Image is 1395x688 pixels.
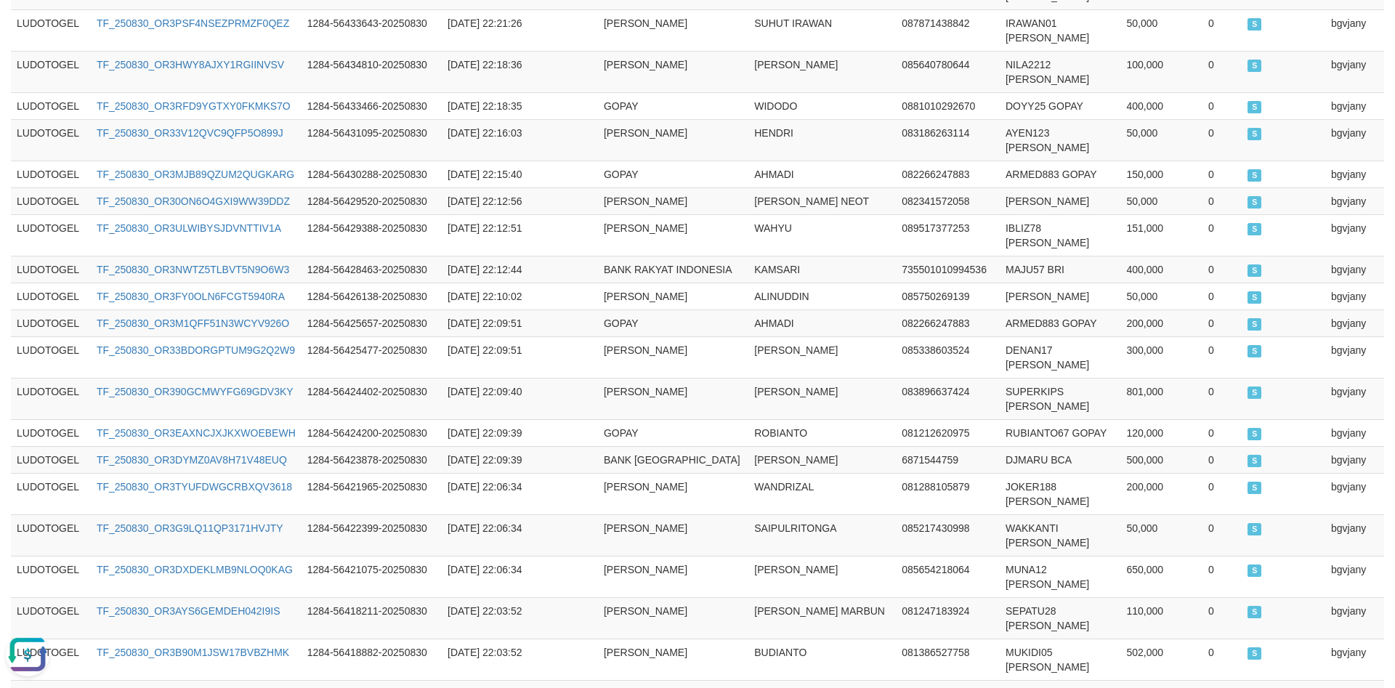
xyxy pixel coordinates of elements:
[1120,378,1202,419] td: 801,000
[1248,223,1262,235] span: SUCCESS
[1202,256,1242,283] td: 0
[896,556,1000,597] td: 085654218064
[748,309,896,336] td: AHMADI
[1000,419,1120,446] td: RUBIANTO67 GOPAY
[748,9,896,51] td: SUHUT IRAWAN
[1120,336,1202,378] td: 300,000
[1120,161,1202,187] td: 150,000
[11,187,91,214] td: LUDOTOGEL
[442,336,555,378] td: [DATE] 22:09:51
[1325,214,1384,256] td: bgvjany
[442,92,555,119] td: [DATE] 22:18:35
[748,51,896,92] td: [PERSON_NAME]
[1248,647,1262,660] span: SUCCESS
[1000,556,1120,597] td: MUNA12 [PERSON_NAME]
[442,597,555,639] td: [DATE] 22:03:52
[748,187,896,214] td: [PERSON_NAME] NEOT
[302,119,442,161] td: 1284-56431095-20250830
[11,161,91,187] td: LUDOTOGEL
[598,378,748,419] td: [PERSON_NAME]
[442,309,555,336] td: [DATE] 22:09:51
[1248,264,1262,277] span: SUCCESS
[1202,639,1242,680] td: 0
[11,556,91,597] td: LUDOTOGEL
[896,336,1000,378] td: 085338603524
[11,119,91,161] td: LUDOTOGEL
[896,161,1000,187] td: 082266247883
[302,92,442,119] td: 1284-56433466-20250830
[598,283,748,309] td: [PERSON_NAME]
[598,119,748,161] td: [PERSON_NAME]
[1202,119,1242,161] td: 0
[598,556,748,597] td: [PERSON_NAME]
[97,481,292,493] a: TF_250830_OR3TYUFDWGCRBXQV3618
[748,378,896,419] td: [PERSON_NAME]
[97,169,294,180] a: TF_250830_OR3MJB89QZUM2QUGKARG
[598,214,748,256] td: [PERSON_NAME]
[1248,345,1262,357] span: SUCCESS
[598,639,748,680] td: [PERSON_NAME]
[748,514,896,556] td: SAIPULRITONGA
[748,556,896,597] td: [PERSON_NAME]
[896,378,1000,419] td: 083896637424
[11,256,91,283] td: LUDOTOGEL
[896,119,1000,161] td: 083186263114
[442,473,555,514] td: [DATE] 22:06:34
[11,283,91,309] td: LUDOTOGEL
[1120,597,1202,639] td: 110,000
[1325,283,1384,309] td: bgvjany
[748,161,896,187] td: AHMADI
[896,446,1000,473] td: 6871544759
[1202,309,1242,336] td: 0
[1325,446,1384,473] td: bgvjany
[1202,9,1242,51] td: 0
[97,647,289,658] a: TF_250830_OR3B90M1JSW17BVBZHMK
[302,187,442,214] td: 1284-56429520-20250830
[1325,92,1384,119] td: bgvjany
[896,309,1000,336] td: 082266247883
[1120,51,1202,92] td: 100,000
[1000,597,1120,639] td: SEPATU28 [PERSON_NAME]
[97,59,284,70] a: TF_250830_OR3HWY8AJXY1RGIINVSV
[302,309,442,336] td: 1284-56425657-20250830
[1248,455,1262,467] span: SUCCESS
[442,446,555,473] td: [DATE] 22:09:39
[748,92,896,119] td: WIDODO
[1202,51,1242,92] td: 0
[1000,514,1120,556] td: WAKKANTI [PERSON_NAME]
[1248,101,1262,113] span: SUCCESS
[1248,564,1262,577] span: SUCCESS
[1248,482,1262,494] span: SUCCESS
[1325,514,1384,556] td: bgvjany
[598,597,748,639] td: [PERSON_NAME]
[1000,473,1120,514] td: JOKER188 [PERSON_NAME]
[302,639,442,680] td: 1284-56418882-20250830
[302,256,442,283] td: 1284-56428463-20250830
[302,446,442,473] td: 1284-56423878-20250830
[1248,18,1262,31] span: SUCCESS
[1202,283,1242,309] td: 0
[97,222,281,234] a: TF_250830_OR3ULWIBYSJDVNTTIV1A
[302,214,442,256] td: 1284-56429388-20250830
[1248,60,1262,72] span: SUCCESS
[1202,92,1242,119] td: 0
[302,161,442,187] td: 1284-56430288-20250830
[1325,187,1384,214] td: bgvjany
[302,9,442,51] td: 1284-56433643-20250830
[1000,283,1120,309] td: [PERSON_NAME]
[1120,446,1202,473] td: 500,000
[11,51,91,92] td: LUDOTOGEL
[748,214,896,256] td: WAHYU
[1325,161,1384,187] td: bgvjany
[1325,119,1384,161] td: bgvjany
[1325,256,1384,283] td: bgvjany
[1000,119,1120,161] td: AYEN123 [PERSON_NAME]
[1000,639,1120,680] td: MUKIDI05 [PERSON_NAME]
[302,597,442,639] td: 1284-56418211-20250830
[1120,214,1202,256] td: 151,000
[1000,336,1120,378] td: DENAN17 [PERSON_NAME]
[1000,161,1120,187] td: ARMED883 GOPAY
[97,386,294,397] a: TF_250830_OR390GCMWYFG69GDV3KY
[1000,92,1120,119] td: DOYY25 GOPAY
[1120,419,1202,446] td: 120,000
